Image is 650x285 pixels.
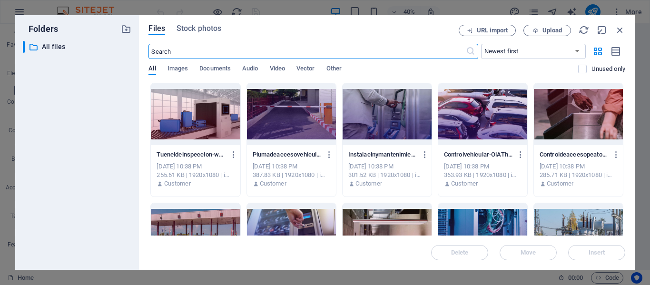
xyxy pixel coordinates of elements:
[348,150,417,159] p: Instalacinymantenimientodemquinasdeboletos-ELoPcGXGkXoyEiTIHd_llg.jpg
[459,25,516,36] button: URL import
[540,171,617,179] div: 285.71 KB | 1920x1080 | image/jpeg
[148,23,165,34] span: Files
[540,150,609,159] p: Controldeaccesopeatonal-CqPpq5wo2rm-kCObkagYDg.jpg
[615,25,625,35] i: Close
[260,179,286,188] p: Customer
[253,162,330,171] div: [DATE] 10:38 PM
[253,150,322,159] p: Plumadeaccesovehicular-Bl0AGz9FEAd02aZuJHThYQ.jpg
[355,179,382,188] p: Customer
[23,41,25,53] div: ​
[148,44,465,59] input: Search
[253,171,330,179] div: 387.83 KB | 1920x1080 | image/jpeg
[164,179,191,188] p: Customer
[326,63,342,76] span: Other
[444,162,522,171] div: [DATE] 10:38 PM
[542,28,562,33] span: Upload
[296,63,315,76] span: Vector
[157,171,234,179] div: 255.61 KB | 1920x1080 | image/jpeg
[579,25,589,35] i: Reload
[23,23,58,35] p: Folders
[157,150,226,159] p: Tueneldeinspeccion-wJnAgFw4wAzT5bdA25BRGQ.jpg
[177,23,221,34] span: Stock photos
[444,150,513,159] p: Controlvehicular-OlAThsl1RodxWwyb1UQMYQ.jpg
[597,25,607,35] i: Minimize
[242,63,258,76] span: Audio
[42,41,114,52] p: All files
[270,63,285,76] span: Video
[167,63,188,76] span: Images
[348,162,426,171] div: [DATE] 10:38 PM
[451,179,478,188] p: Customer
[157,162,234,171] div: [DATE] 10:38 PM
[523,25,571,36] button: Upload
[477,28,508,33] span: URL import
[540,162,617,171] div: [DATE] 10:38 PM
[591,65,625,73] p: Displays only files that are not in use on the website. Files added during this session can still...
[121,24,131,34] i: Create new folder
[444,171,522,179] div: 363.93 KB | 1920x1080 | image/jpeg
[348,171,426,179] div: 301.52 KB | 1920x1080 | image/jpeg
[547,179,573,188] p: Customer
[199,63,231,76] span: Documents
[148,63,156,76] span: All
